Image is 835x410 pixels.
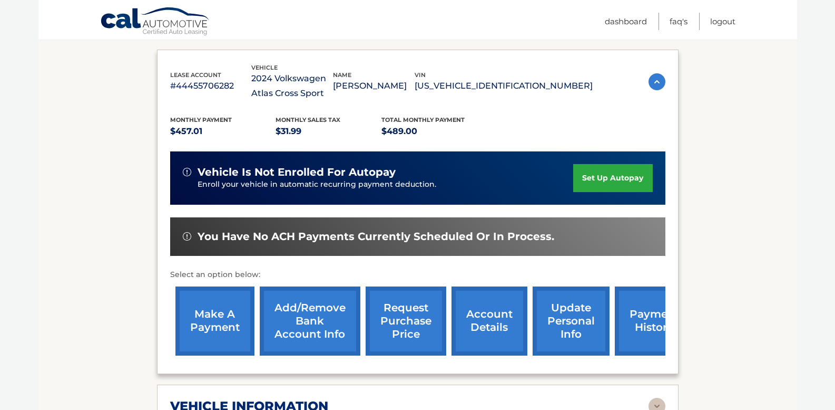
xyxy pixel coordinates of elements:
a: Logout [710,13,735,30]
a: update personal info [533,287,610,356]
img: alert-white.svg [183,168,191,176]
p: #44455706282 [170,79,252,93]
p: 2024 Volkswagen Atlas Cross Sport [251,71,333,101]
a: payment history [615,287,694,356]
a: make a payment [175,287,254,356]
span: vin [415,71,426,79]
p: $457.01 [170,124,276,139]
span: vehicle [251,64,278,71]
span: lease account [170,71,221,79]
p: $31.99 [276,124,381,139]
span: Total Monthly Payment [381,116,465,123]
a: FAQ's [670,13,687,30]
a: Add/Remove bank account info [260,287,360,356]
a: set up autopay [573,164,652,192]
a: Dashboard [605,13,647,30]
a: account details [451,287,527,356]
p: Select an option below: [170,269,665,281]
span: vehicle is not enrolled for autopay [198,166,396,179]
span: name [333,71,351,79]
p: Enroll your vehicle in automatic recurring payment deduction. [198,179,574,190]
img: alert-white.svg [183,232,191,241]
span: Monthly Payment [170,116,232,123]
p: $489.00 [381,124,487,139]
span: Monthly sales Tax [276,116,340,123]
img: accordion-active.svg [649,73,665,90]
p: [US_VEHICLE_IDENTIFICATION_NUMBER] [415,79,593,93]
span: You have no ACH payments currently scheduled or in process. [198,230,554,243]
a: Cal Automotive [100,7,211,37]
a: request purchase price [366,287,446,356]
p: [PERSON_NAME] [333,79,415,93]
